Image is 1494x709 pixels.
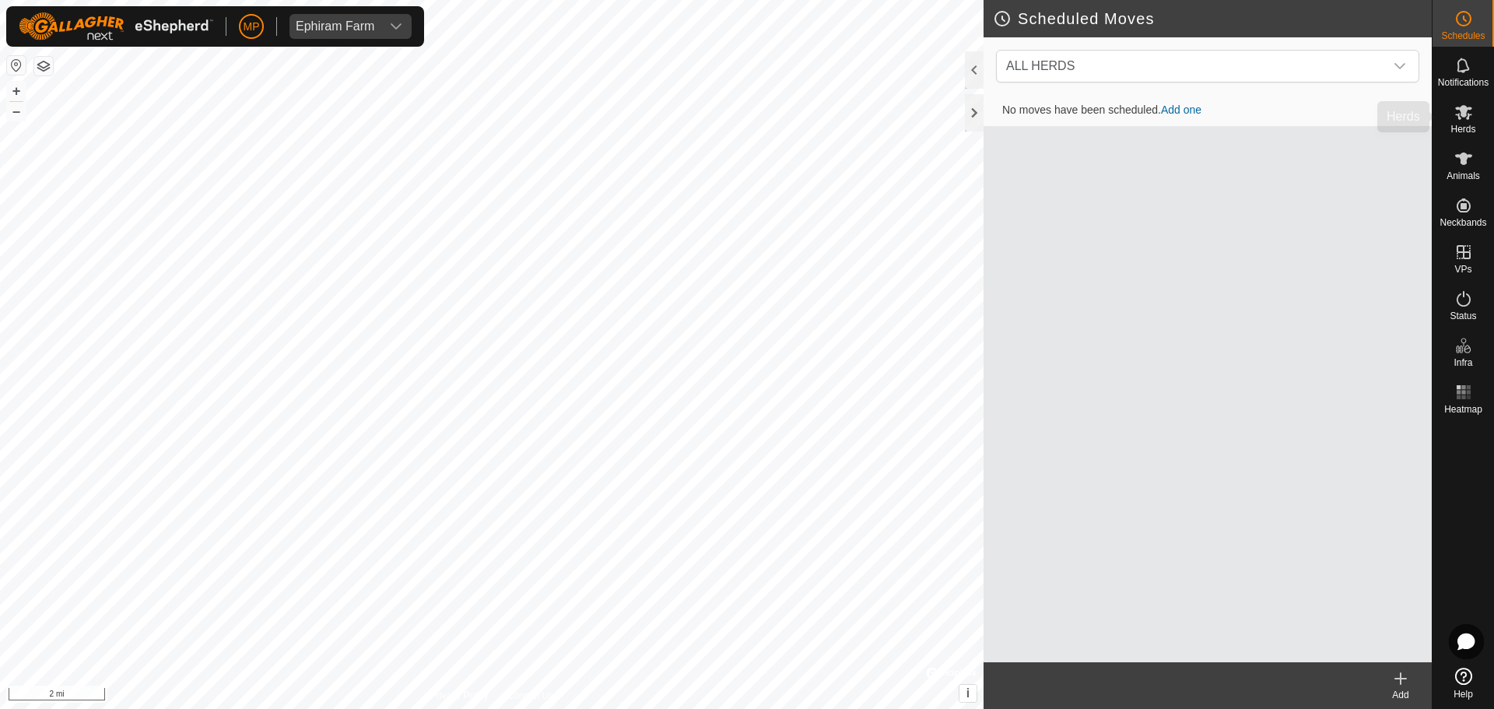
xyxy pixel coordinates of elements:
button: i [959,685,977,702]
span: Neckbands [1440,218,1486,227]
div: Add [1369,688,1432,702]
a: Help [1433,662,1494,705]
h2: Scheduled Moves [993,9,1432,28]
span: i [966,686,970,700]
span: MP [244,19,260,35]
span: No moves have been scheduled. [990,104,1214,116]
a: Add one [1161,104,1201,116]
button: Map Layers [34,57,53,75]
span: Animals [1447,171,1480,181]
span: ALL HERDS [1006,59,1075,72]
span: Ephiram Farm [289,14,381,39]
button: – [7,102,26,121]
a: Privacy Policy [430,689,489,703]
span: ALL HERDS [1000,51,1384,82]
span: Schedules [1441,31,1485,40]
a: Contact Us [507,689,553,703]
span: Heatmap [1444,405,1482,414]
span: Help [1454,690,1473,699]
button: Reset Map [7,56,26,75]
span: Status [1450,311,1476,321]
span: Herds [1450,125,1475,134]
span: VPs [1454,265,1471,274]
div: Ephiram Farm [296,20,374,33]
img: Gallagher Logo [19,12,213,40]
div: dropdown trigger [381,14,412,39]
div: dropdown trigger [1384,51,1415,82]
span: Infra [1454,358,1472,367]
span: Notifications [1438,78,1489,87]
button: + [7,82,26,100]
